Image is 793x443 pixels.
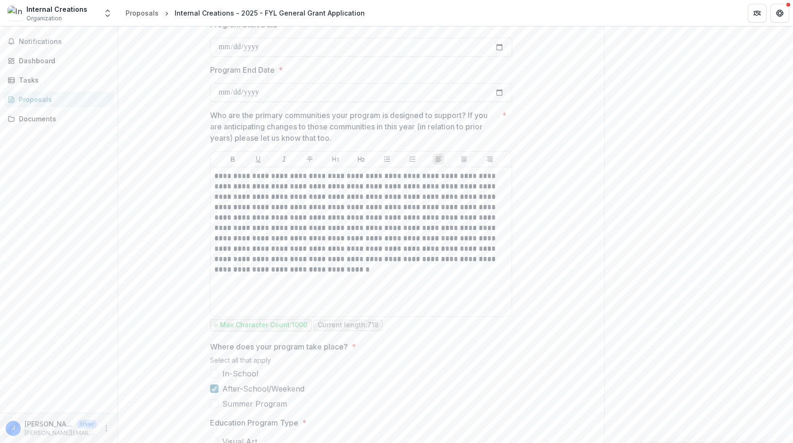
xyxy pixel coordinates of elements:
[770,4,789,23] button: Get Help
[210,110,498,144] p: Who are the primary communities your program is designed to support? If you are anticipating chan...
[25,429,97,437] p: [PERSON_NAME][EMAIL_ADDRESS][DOMAIN_NAME]
[19,38,110,46] span: Notifications
[122,6,162,20] a: Proposals
[381,153,393,165] button: Bullet List
[278,153,290,165] button: Italicize
[122,6,369,20] nav: breadcrumb
[330,153,341,165] button: Heading 1
[4,111,114,127] a: Documents
[304,153,315,165] button: Strike
[19,94,106,104] div: Proposals
[19,114,106,124] div: Documents
[227,153,238,165] button: Bold
[4,34,114,49] button: Notifications
[4,72,114,88] a: Tasks
[4,92,114,107] a: Proposals
[484,153,496,165] button: Align Right
[318,321,379,329] p: Current length: 718
[210,356,512,368] div: Select all that apply
[12,425,15,431] div: jeremy.mock@internalcreations.org
[25,419,74,429] p: [PERSON_NAME][EMAIL_ADDRESS][DOMAIN_NAME]
[26,14,62,23] span: Organization
[433,153,444,165] button: Align Left
[748,4,767,23] button: Partners
[210,341,348,352] p: Where does your program take place?
[8,6,23,21] img: Internal Creations
[222,398,287,409] span: Summer Program
[458,153,470,165] button: Align Center
[253,153,264,165] button: Underline
[101,4,114,23] button: Open entity switcher
[101,423,112,434] button: More
[222,368,258,379] span: In-School
[355,153,367,165] button: Heading 2
[175,8,365,18] div: Internal Creations - 2025 - FYL General Grant Application
[220,321,307,329] p: Max Character Count: 1000
[210,417,298,428] p: Education Program Type
[126,8,159,18] div: Proposals
[19,56,106,66] div: Dashboard
[407,153,418,165] button: Ordered List
[77,420,97,428] p: User
[210,64,275,76] p: Program End Date
[222,383,304,394] span: After-School/Weekend
[4,53,114,68] a: Dashboard
[26,4,87,14] div: Internal Creations
[19,75,106,85] div: Tasks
